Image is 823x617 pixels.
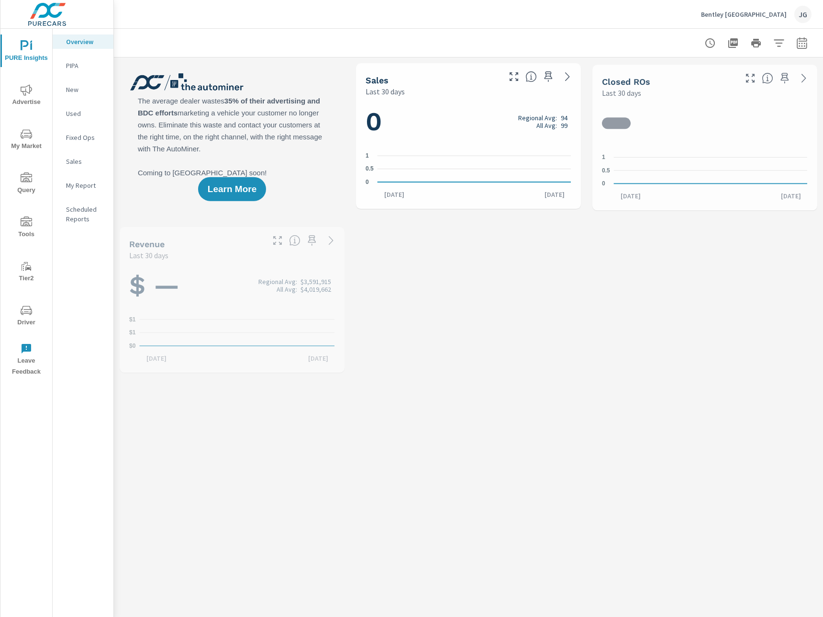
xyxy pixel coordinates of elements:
[774,192,808,201] p: [DATE]
[366,179,369,185] text: 0
[66,181,106,190] p: My Report
[66,157,106,166] p: Sales
[129,269,335,302] h1: $ —
[66,133,106,142] p: Fixed Ops
[53,58,113,73] div: PIPA
[614,192,647,201] p: [DATE]
[53,178,113,193] div: My Report
[289,235,300,246] span: Total sales revenue over the selected date range. [Source: This data is sourced from the dealer’s...
[366,166,374,172] text: 0.5
[198,177,266,201] button: Learn More
[561,122,567,129] p: 99
[53,154,113,169] div: Sales
[3,128,49,152] span: My Market
[792,34,812,53] button: Select Date Range
[561,114,567,122] p: 94
[506,69,522,84] button: Make Fullscreen
[743,70,758,86] button: Make Fullscreen
[258,278,297,286] p: Regional Avg:
[53,82,113,97] div: New
[3,217,49,240] span: Tools
[129,239,165,249] h5: Revenue
[53,106,113,121] div: Used
[66,85,106,94] p: New
[129,343,136,349] text: $0
[602,167,610,174] text: 0.5
[538,190,571,199] p: [DATE]
[541,69,556,84] span: Save this to your personalized report
[300,278,331,286] p: $3,591,915
[366,75,389,85] h5: Sales
[769,34,789,53] button: Apply Filters
[129,329,136,336] text: $1
[762,72,773,84] span: Number of Repair Orders Closed by the selected dealership group over the selected time range. [So...
[208,185,256,194] span: Learn More
[301,354,335,363] p: [DATE]
[66,205,106,224] p: Scheduled Reports
[560,69,575,84] a: See more details in report
[366,105,571,138] h1: 0
[0,29,52,381] div: nav menu
[796,70,812,86] a: See more details in report
[3,343,49,377] span: Leave Feedback
[66,61,106,70] p: PIPA
[66,109,106,118] p: Used
[602,154,605,160] text: 1
[723,34,743,53] button: "Export Report to PDF"
[53,130,113,145] div: Fixed Ops
[777,70,792,86] span: Save this to your personalized report
[3,40,49,64] span: PURE Insights
[129,316,136,323] text: $1
[3,172,49,196] span: Query
[366,86,405,97] p: Last 30 days
[518,114,557,122] p: Regional Avg:
[270,233,285,248] button: Make Fullscreen
[602,180,605,187] text: 0
[304,233,320,248] span: Save this to your personalized report
[794,6,812,23] div: JG
[323,233,339,248] a: See more details in report
[3,261,49,284] span: Tier2
[746,34,766,53] button: Print Report
[53,34,113,49] div: Overview
[536,122,557,129] p: All Avg:
[277,286,297,293] p: All Avg:
[701,10,787,19] p: Bentley [GEOGRAPHIC_DATA]
[525,71,537,82] span: Number of vehicles sold by the dealership over the selected date range. [Source: This data is sou...
[378,190,411,199] p: [DATE]
[300,286,331,293] p: $4,019,662
[53,202,113,226] div: Scheduled Reports
[602,87,641,99] p: Last 30 days
[140,354,173,363] p: [DATE]
[66,37,106,46] p: Overview
[129,250,168,261] p: Last 30 days
[3,84,49,108] span: Advertise
[3,305,49,328] span: Driver
[366,152,369,159] text: 1
[602,77,650,87] h5: Closed ROs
